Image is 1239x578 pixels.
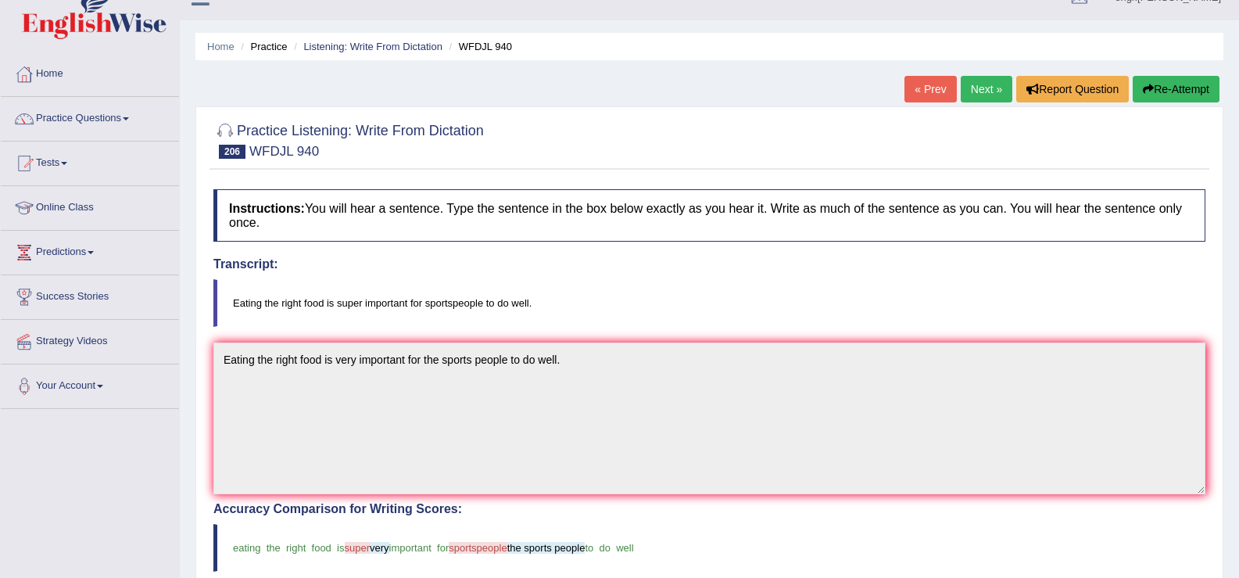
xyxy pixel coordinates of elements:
a: Predictions [1,231,179,270]
span: sportspeople [449,542,507,554]
a: Next » [961,76,1012,102]
h4: Accuracy Comparison for Writing Scores: [213,502,1205,516]
span: the [267,542,281,554]
a: Home [207,41,235,52]
span: eating [233,542,260,554]
small: WFDJL 940 [249,144,319,159]
span: 206 [219,145,245,159]
button: Report Question [1016,76,1129,102]
span: right [286,542,306,554]
a: Listening: Write From Dictation [303,41,442,52]
span: well [616,542,633,554]
a: Online Class [1,186,179,225]
a: Success Stories [1,275,179,314]
blockquote: Eating the right food is super important for sportspeople to do well. [213,279,1205,327]
span: for [437,542,449,554]
a: Your Account [1,364,179,404]
li: WFDJL 940 [446,39,512,54]
span: do [600,542,611,554]
span: food [312,542,331,554]
button: Re-Attempt [1133,76,1219,102]
span: is [337,542,344,554]
a: Practice Questions [1,97,179,136]
span: to [585,542,593,554]
h4: You will hear a sentence. Type the sentence in the box below exactly as you hear it. Write as muc... [213,189,1205,242]
h4: Transcript: [213,257,1205,271]
h2: Practice Listening: Write From Dictation [213,120,484,159]
a: Strategy Videos [1,320,179,359]
a: Home [1,52,179,92]
span: very [370,542,389,554]
span: super [345,542,371,554]
a: « Prev [904,76,956,102]
b: Instructions: [229,202,305,215]
li: Practice [237,39,287,54]
span: the sports people [507,542,585,554]
span: important [389,542,432,554]
a: Tests [1,142,179,181]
